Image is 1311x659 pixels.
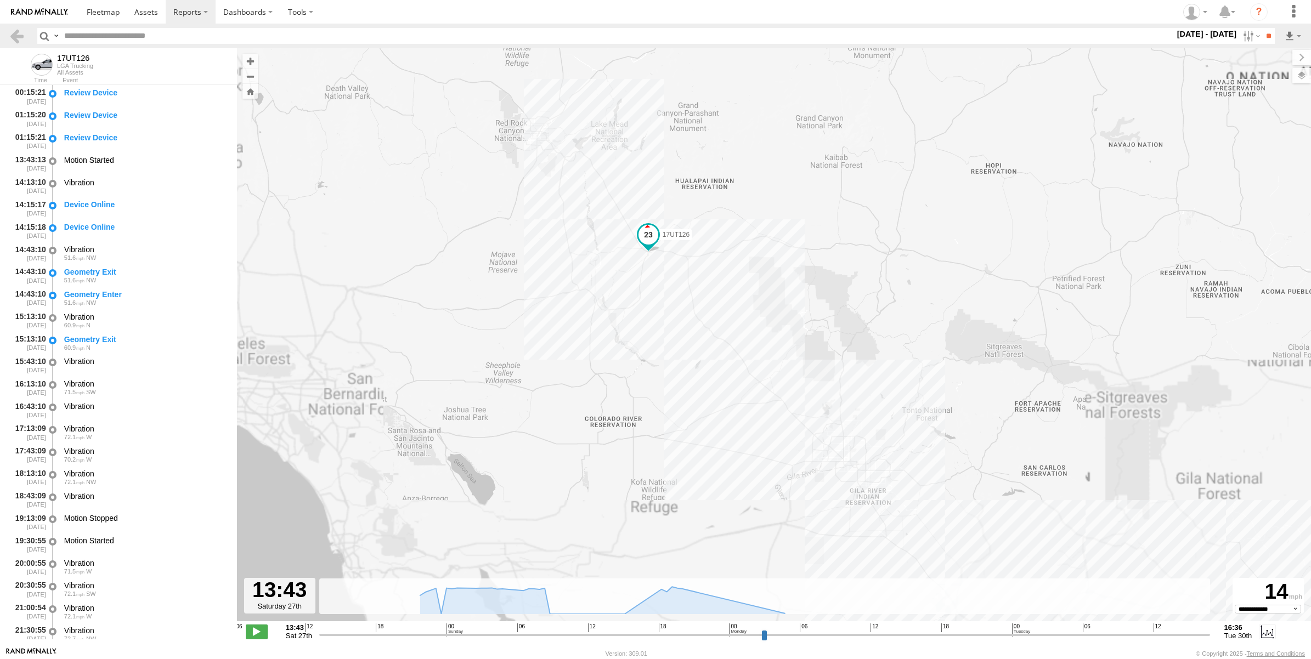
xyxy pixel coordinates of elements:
[64,424,227,434] div: Vibration
[86,635,96,642] span: Heading: 306
[11,8,68,16] img: rand-logo.svg
[6,648,56,659] a: Visit our Website
[9,28,25,44] a: Back to previous Page
[305,623,313,632] span: 12
[64,155,227,165] div: Motion Started
[64,344,84,351] span: 60.9
[9,333,47,353] div: 15:13:10 [DATE]
[1234,580,1302,605] div: 14
[1175,28,1239,40] label: [DATE] - [DATE]
[242,84,258,99] button: Zoom Home
[57,54,93,63] div: 17UT126 - View Asset History
[588,623,596,632] span: 12
[64,379,227,389] div: Vibration
[517,623,525,632] span: 06
[86,456,92,463] span: Heading: 262
[246,624,268,639] label: Play/Stop
[86,344,91,351] span: Heading: 339
[64,568,84,575] span: 71.5
[800,623,807,632] span: 06
[286,632,312,640] span: Sat 27th Sep 2025
[64,88,227,98] div: Review Device
[64,446,227,456] div: Vibration
[64,299,84,306] span: 51.6
[64,222,227,232] div: Device Online
[9,176,47,196] div: 14:13:10 [DATE]
[9,109,47,129] div: 01:15:20 [DATE]
[64,312,227,322] div: Vibration
[64,558,227,568] div: Vibration
[9,220,47,241] div: 14:15:18 [DATE]
[86,613,92,620] span: Heading: 279
[9,243,47,263] div: 14:43:10 [DATE]
[86,277,96,283] span: Heading: 296
[9,422,47,442] div: 17:13:09 [DATE]
[86,568,92,575] span: Heading: 285
[64,200,227,209] div: Device Online
[64,334,227,344] div: Geometry Exit
[9,154,47,174] div: 13:43:13 [DATE]
[659,623,666,632] span: 18
[9,310,47,331] div: 15:13:10 [DATE]
[64,434,84,440] span: 72.1
[86,254,96,261] span: Heading: 296
[234,623,242,632] span: 06
[9,78,47,83] div: Time
[86,479,96,485] span: Heading: 305
[9,556,47,577] div: 20:00:55 [DATE]
[9,579,47,599] div: 20:30:55 [DATE]
[64,133,227,143] div: Review Device
[9,490,47,510] div: 18:43:09 [DATE]
[57,63,93,69] div: LGA Trucking
[64,401,227,411] div: Vibration
[9,265,47,286] div: 14:43:10 [DATE]
[64,536,227,546] div: Motion Started
[64,254,84,261] span: 51.6
[64,479,84,485] span: 72.1
[9,288,47,308] div: 14:43:10 [DATE]
[64,635,84,642] span: 72.7
[86,322,91,328] span: Heading: 339
[64,590,84,597] span: 72.1
[941,623,949,632] span: 18
[9,624,47,644] div: 21:30:55 [DATE]
[242,69,258,84] button: Zoom out
[606,650,647,657] div: Version: 309.01
[9,198,47,219] div: 14:15:17 [DATE]
[64,267,227,277] div: Geometry Exit
[1239,28,1262,44] label: Search Filter Options
[64,513,227,523] div: Motion Stopped
[1154,623,1161,632] span: 12
[64,289,227,299] div: Geometry Enter
[64,469,227,479] div: Vibration
[86,434,92,440] span: Heading: 272
[52,28,60,44] label: Search Query
[1012,623,1030,636] span: 00
[663,231,690,238] span: 17UT126
[286,623,312,632] strong: 13:43
[64,322,84,328] span: 60.9
[447,623,463,636] span: 00
[9,467,47,487] div: 18:13:10 [DATE]
[9,377,47,397] div: 16:13:10 [DATE]
[1224,632,1252,640] span: Tue 30th Sep 2025
[64,581,227,590] div: Vibration
[86,389,96,395] span: Heading: 247
[1224,623,1252,632] strong: 16:36
[9,400,47,420] div: 16:43:10 [DATE]
[64,178,227,188] div: Vibration
[376,623,383,632] span: 18
[9,534,47,554] div: 19:30:55 [DATE]
[86,299,96,306] span: Heading: 296
[64,491,227,501] div: Vibration
[729,623,746,636] span: 00
[1247,650,1305,657] a: Terms and Conditions
[9,445,47,465] div: 17:43:09 [DATE]
[64,110,227,120] div: Review Device
[1196,650,1305,657] div: © Copyright 2025 -
[1284,28,1302,44] label: Export results as...
[64,603,227,613] div: Vibration
[64,356,227,366] div: Vibration
[64,245,227,254] div: Vibration
[9,355,47,376] div: 15:43:10 [DATE]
